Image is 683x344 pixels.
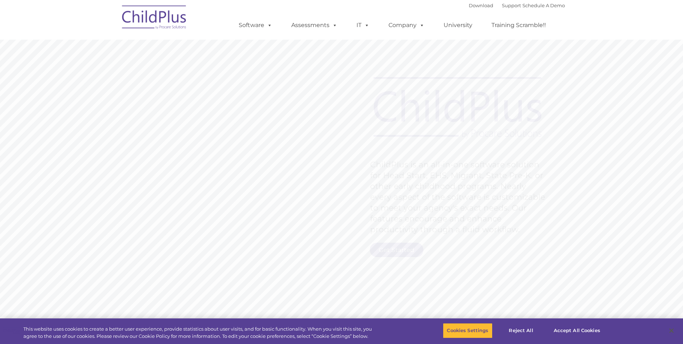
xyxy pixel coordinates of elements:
a: Support [502,3,521,8]
font: | [469,3,565,8]
a: Download [469,3,493,8]
a: Training Scramble!! [484,18,553,32]
a: Schedule A Demo [522,3,565,8]
button: Reject All [499,323,544,338]
a: IT [349,18,377,32]
div: This website uses cookies to create a better user experience, provide statistics about user visit... [23,326,376,340]
a: Software [232,18,279,32]
a: Assessments [284,18,345,32]
a: University [436,18,480,32]
button: Cookies Settings [443,323,492,338]
a: Get Started [370,243,423,257]
button: Accept All Cookies [550,323,604,338]
button: Close [664,323,679,339]
img: ChildPlus by Procare Solutions [118,0,190,36]
a: Company [381,18,432,32]
rs-layer: ChildPlus is an all-in-one software solution for Head Start, EHS, Migrant, State Pre-K, or other ... [370,159,549,235]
